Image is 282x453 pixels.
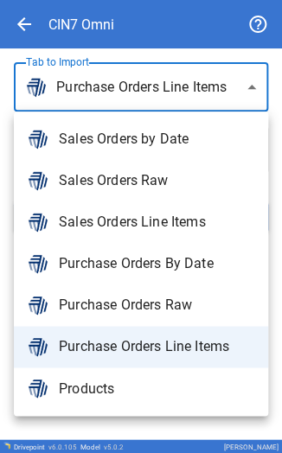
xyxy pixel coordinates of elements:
img: brand icon not found [28,295,48,316]
img: brand icon not found [28,378,48,399]
span: Sales Orders Line Items [59,212,254,233]
span: Purchase Orders Raw [59,295,254,316]
span: Purchase Orders By Date [59,253,254,274]
span: Sales Orders by Date [59,129,254,150]
img: brand icon not found [28,129,48,150]
img: brand icon not found [28,336,48,357]
span: Products [59,378,254,399]
img: brand icon not found [28,212,48,233]
img: brand icon not found [28,170,48,191]
span: Sales Orders Raw [59,170,254,191]
img: brand icon not found [28,253,48,274]
span: Purchase Orders Line Items [59,336,254,357]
